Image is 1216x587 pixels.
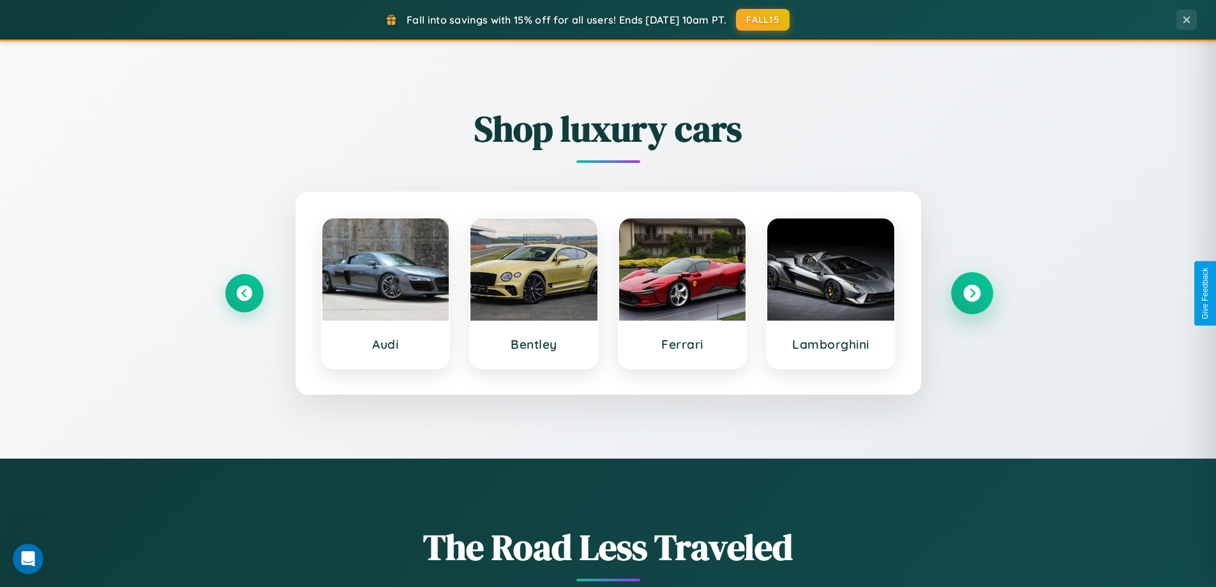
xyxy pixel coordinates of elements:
[335,337,437,352] h3: Audi
[225,104,991,153] h2: Shop luxury cars
[483,337,585,352] h3: Bentley
[736,9,790,31] button: FALL15
[407,13,726,26] span: Fall into savings with 15% off for all users! Ends [DATE] 10am PT.
[780,337,882,352] h3: Lamborghini
[225,522,991,572] h1: The Road Less Traveled
[13,544,43,574] iframe: Intercom live chat
[1201,268,1210,319] div: Give Feedback
[632,337,733,352] h3: Ferrari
